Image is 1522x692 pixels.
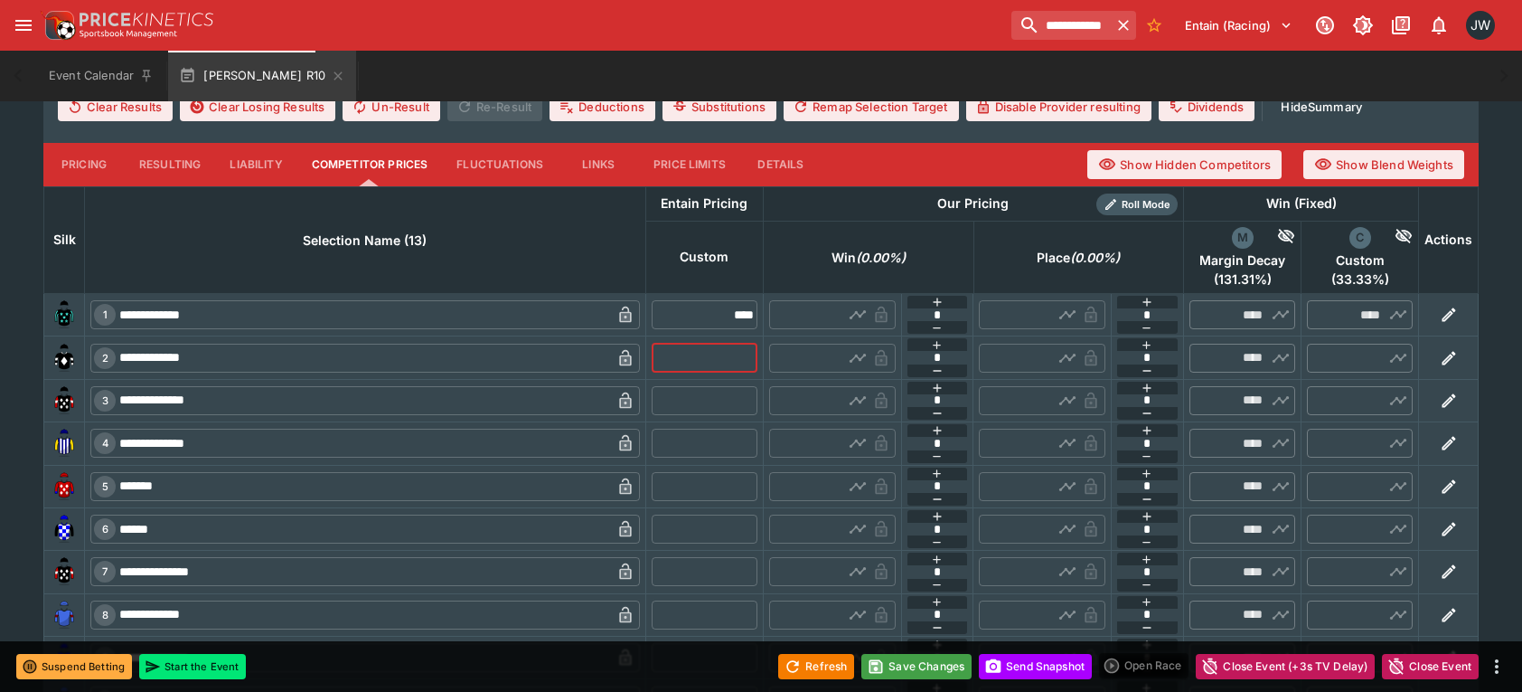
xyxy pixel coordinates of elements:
div: split button [1099,653,1188,678]
button: Un-Result [343,92,439,121]
button: Select Tenant [1174,11,1303,40]
button: Refresh [778,654,854,679]
img: runner 1 [50,300,79,329]
span: 3 [99,394,112,407]
button: Links [558,143,639,186]
img: PriceKinetics Logo [40,7,76,43]
div: margin_decay [1232,227,1254,249]
button: Clear Results [58,92,173,121]
img: runner 4 [50,429,79,458]
button: Suspend Betting [16,654,132,679]
span: 8 [99,609,112,621]
img: runner 6 [50,515,79,544]
em: ( 0.00 %) [856,247,906,269]
span: 5 [99,480,112,493]
button: Jayden Wyke [1461,5,1500,45]
span: 2 [99,352,112,365]
button: Notifications [1423,9,1455,42]
button: Close Event [1382,654,1479,679]
button: Save Changes [861,654,972,679]
div: Our Pricing [930,193,1016,215]
th: Silk [44,186,85,293]
button: No Bookmarks [1140,11,1169,40]
span: Win(0.00%) [812,247,925,269]
span: ( 131.31 %) [1189,271,1295,288]
button: Liability [215,143,296,186]
button: Details [740,143,822,186]
img: runner 8 [50,601,79,630]
span: Custom [1307,252,1413,269]
span: Re-Result [447,92,542,121]
em: ( 0.00 %) [1070,247,1120,269]
img: PriceKinetics [80,13,213,26]
span: 4 [99,437,112,450]
button: Connected to PK [1309,9,1341,42]
button: Deductions [550,92,655,121]
span: 1 [99,308,111,321]
th: Win (Fixed) [1184,186,1419,221]
button: Pricing [43,143,125,186]
button: Fluctuations [442,143,558,186]
button: Disable Provider resulting [966,92,1151,121]
img: runner 7 [50,557,79,586]
th: Actions [1419,186,1479,293]
div: Hide Competitor [1254,227,1296,249]
span: 7 [99,565,111,578]
button: Show Blend Weights [1303,150,1464,179]
button: open drawer [7,9,40,42]
div: Hide Competitor [1371,227,1414,249]
button: Event Calendar [38,51,164,101]
button: Toggle light/dark mode [1347,9,1379,42]
input: search [1011,11,1111,40]
div: Jayden Wyke [1466,11,1495,40]
span: Place(0.00%) [1017,247,1140,269]
button: HideSummary [1270,92,1373,121]
th: Entain Pricing [645,186,763,221]
th: Custom [645,221,763,293]
button: Remap Selection Target [784,92,959,121]
img: runner 5 [50,472,79,501]
button: [PERSON_NAME] R10 [168,51,356,101]
span: Selection Name (13) [283,230,446,251]
button: Start the Event [139,654,246,679]
button: Dividends [1159,92,1254,121]
button: Documentation [1385,9,1417,42]
button: Competitor Prices [297,143,443,186]
button: Send Snapshot [979,654,1092,679]
img: Sportsbook Management [80,30,177,38]
span: ( 33.33 %) [1307,271,1413,288]
div: custom [1349,227,1371,249]
button: Show Hidden Competitors [1087,150,1282,179]
button: Close Event (+3s TV Delay) [1196,654,1375,679]
span: Margin Decay [1189,252,1295,269]
img: runner 3 [50,386,79,415]
span: 6 [99,523,112,536]
img: runner 2 [50,344,79,373]
button: Price Limits [639,143,740,186]
button: Substitutions [662,92,776,121]
button: more [1486,656,1508,678]
div: Show/hide Price Roll mode configuration. [1096,194,1178,215]
span: Roll Mode [1114,197,1178,213]
button: Clear Losing Results [180,92,335,121]
button: Resulting [125,143,215,186]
